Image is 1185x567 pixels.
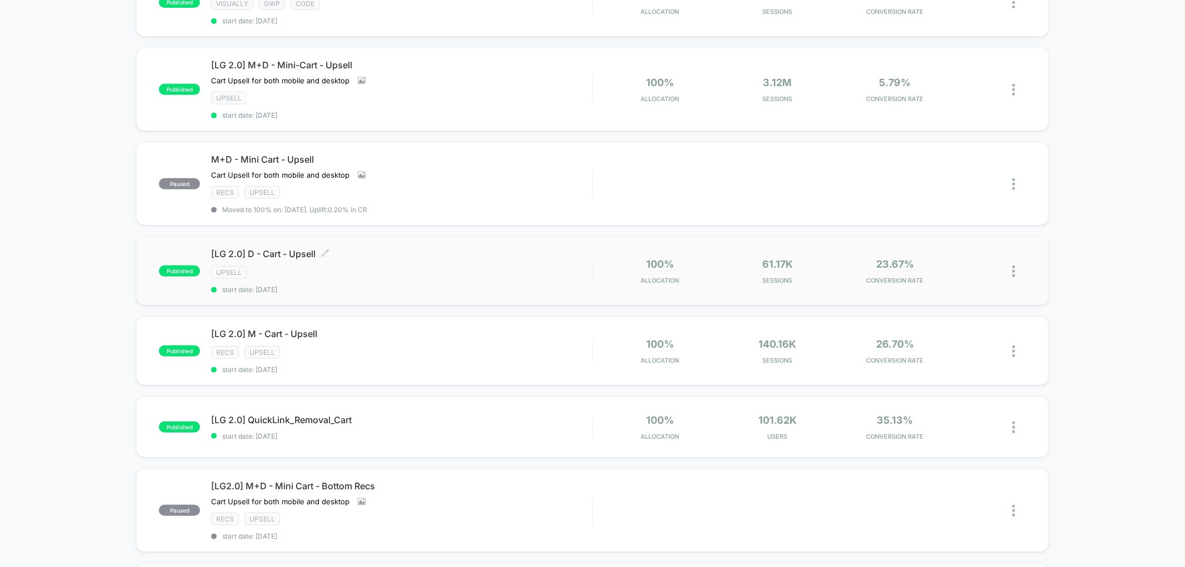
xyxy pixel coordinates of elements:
[211,92,247,104] span: Upsell
[722,277,834,284] span: Sessions
[211,186,239,199] span: recs
[211,17,592,25] span: start date: [DATE]
[211,285,592,294] span: start date: [DATE]
[722,95,834,103] span: Sessions
[641,8,679,16] span: Allocation
[244,513,280,525] span: Upsell
[244,346,280,359] span: Upsell
[763,77,792,88] span: 3.12M
[211,497,349,506] span: Cart Upsell for both mobile and desktop
[211,154,592,165] span: M+D - Mini Cart - Upsell
[1012,178,1015,190] img: close
[839,433,951,440] span: CONVERSION RATE
[159,505,200,516] span: paused
[646,77,674,88] span: 100%
[222,205,367,214] span: Moved to 100% on: [DATE] . Uplift: 0.20% in CR
[1012,505,1015,516] img: close
[641,277,679,284] span: Allocation
[211,170,349,179] span: Cart Upsell for both mobile and desktop
[1012,84,1015,96] img: close
[762,258,793,270] span: 61.17k
[758,414,797,426] span: 101.62k
[722,433,834,440] span: Users
[879,77,911,88] span: 5.79%
[159,345,200,357] span: published
[646,338,674,350] span: 100%
[839,357,951,364] span: CONVERSION RATE
[876,338,914,350] span: 26.70%
[159,422,200,433] span: published
[211,266,247,279] span: Upsell
[646,414,674,426] span: 100%
[159,84,200,95] span: published
[211,513,239,525] span: recs
[1012,345,1015,357] img: close
[211,432,592,440] span: start date: [DATE]
[839,95,951,103] span: CONVERSION RATE
[1012,422,1015,433] img: close
[641,357,679,364] span: Allocation
[159,265,200,277] span: published
[877,414,913,426] span: 35.13%
[1012,265,1015,277] img: close
[211,532,592,540] span: start date: [DATE]
[646,258,674,270] span: 100%
[211,480,592,491] span: [LG2.0] M+D - Mini Cart - Bottom Recs
[876,258,914,270] span: 23.67%
[641,95,679,103] span: Allocation
[211,365,592,374] span: start date: [DATE]
[211,59,592,71] span: [LG 2.0] M+D - Mini-Cart - Upsell
[211,76,349,85] span: Cart Upsell for both mobile and desktop
[159,178,200,189] span: paused
[722,357,834,364] span: Sessions
[759,338,797,350] span: 140.16k
[244,186,280,199] span: Upsell
[211,111,592,119] span: start date: [DATE]
[211,414,592,425] span: [LG 2.0] QuickLink_Removal_Cart
[211,346,239,359] span: recs
[211,328,592,339] span: [LG 2.0] M - Cart - Upsell
[839,277,951,284] span: CONVERSION RATE
[839,8,951,16] span: CONVERSION RATE
[641,433,679,440] span: Allocation
[211,248,592,259] span: [LG 2.0] D - Cart - Upsell
[722,8,834,16] span: Sessions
